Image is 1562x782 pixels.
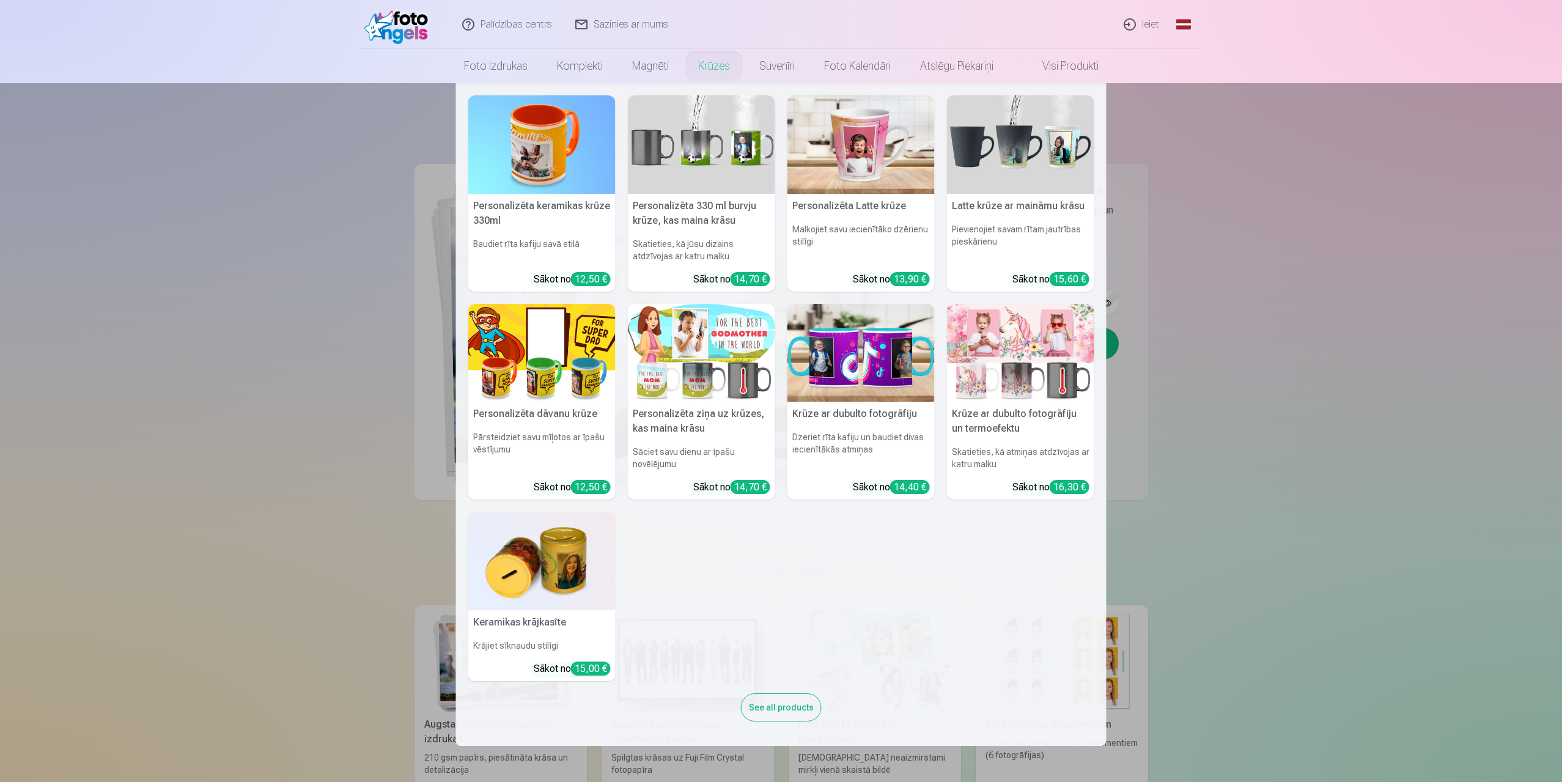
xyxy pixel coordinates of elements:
h6: Skatieties, kā atmiņas atdzīvojas ar katru malku [947,441,1094,475]
h5: Krūze ar dubulto fotogrāfiju [787,402,935,426]
img: Keramikas krājkasīte [468,512,616,610]
a: Latte krūze ar maināmu krāsuLatte krūze ar maināmu krāsuPievienojiet savam rītam jautrības pieskā... [947,95,1094,292]
h5: Personalizēta Latte krūze [787,194,935,218]
h6: Krājiet sīknaudu stilīgi [468,635,616,657]
div: 14,40 € [890,480,930,494]
img: Personalizēta keramikas krūze 330ml [468,95,616,194]
div: Sākot no [534,480,611,495]
img: Personalizēta 330 ml burvju krūze, kas maina krāsu [628,95,775,194]
a: Krūzes [683,49,745,83]
h6: Baudiet rīta kafiju savā stilā [468,233,616,267]
a: Atslēgu piekariņi [905,49,1008,83]
div: 14,70 € [731,272,770,286]
img: Latte krūze ar maināmu krāsu [947,95,1094,194]
h6: Dzeriet rīta kafiju un baudiet divas iecienītākās atmiņas [787,426,935,475]
a: See all products [741,700,822,713]
h5: Personalizēta ziņa uz krūzes, kas maina krāsu [628,402,775,441]
a: Foto kalendāri [809,49,905,83]
a: Krūze ar dubulto fotogrāfiju un termoefektuKrūze ar dubulto fotogrāfiju un termoefektuSkatieties,... [947,304,1094,500]
div: Sākot no [853,272,930,287]
a: Personalizēta Latte krūzePersonalizēta Latte krūzeMalkojiet savu iecienītāko dzērienu stilīgiSāko... [787,95,935,292]
div: 12,50 € [571,480,611,494]
div: Sākot no [853,480,930,495]
a: Personalizēta keramikas krūze 330mlPersonalizēta keramikas krūze 330mlBaudiet rīta kafiju savā st... [468,95,616,292]
div: Sākot no [1012,480,1089,495]
div: See all products [741,693,822,721]
img: Krūze ar dubulto fotogrāfiju [787,304,935,402]
h5: Krūze ar dubulto fotogrāfiju un termoefektu [947,402,1094,441]
div: Sākot no [534,272,611,287]
h5: Personalizēta keramikas krūze 330ml [468,194,616,233]
a: Komplekti [542,49,617,83]
h5: Latte krūze ar maināmu krāsu [947,194,1094,218]
a: Personalizēta dāvanu krūzePersonalizēta dāvanu krūzePārsteidziet savu mīļotos ar īpašu vēstījumuS... [468,304,616,500]
div: Sākot no [1012,272,1089,287]
div: Sākot no [693,272,770,287]
a: Visi produkti [1008,49,1113,83]
a: Foto izdrukas [449,49,542,83]
img: /fa1 [364,5,435,44]
div: Sākot no [693,480,770,495]
h5: Keramikas krājkasīte [468,610,616,635]
h5: Personalizēta dāvanu krūze [468,402,616,426]
a: Magnēti [617,49,683,83]
img: Personalizēta Latte krūze [787,95,935,194]
h6: Sāciet savu dienu ar īpašu novēlējumu [628,441,775,475]
div: 15,00 € [571,662,611,676]
a: Keramikas krājkasīteKeramikas krājkasīteKrājiet sīknaudu stilīgiSākot no15,00 € [468,512,616,681]
div: 12,50 € [571,272,611,286]
a: Personalizēta ziņa uz krūzes, kas maina krāsuPersonalizēta ziņa uz krūzes, kas maina krāsuSāciet ... [628,304,775,500]
h5: Personalizēta 330 ml burvju krūze, kas maina krāsu [628,194,775,233]
a: Krūze ar dubulto fotogrāfijuKrūze ar dubulto fotogrāfijuDzeriet rīta kafiju un baudiet divas ieci... [787,304,935,500]
h6: Malkojiet savu iecienītāko dzērienu stilīgi [787,218,935,267]
h6: Pievienojiet savam rītam jautrības pieskārienu [947,218,1094,267]
img: Krūze ar dubulto fotogrāfiju un termoefektu [947,304,1094,402]
a: Personalizēta 330 ml burvju krūze, kas maina krāsuPersonalizēta 330 ml burvju krūze, kas maina kr... [628,95,775,292]
a: Suvenīri [745,49,809,83]
h6: Skatieties, kā jūsu dizains atdzīvojas ar katru malku [628,233,775,267]
div: 16,30 € [1050,480,1089,494]
div: 15,60 € [1050,272,1089,286]
h6: Pārsteidziet savu mīļotos ar īpašu vēstījumu [468,426,616,475]
img: Personalizēta dāvanu krūze [468,304,616,402]
div: 14,70 € [731,480,770,494]
img: Personalizēta ziņa uz krūzes, kas maina krāsu [628,304,775,402]
div: Sākot no [534,662,611,676]
div: 13,90 € [890,272,930,286]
